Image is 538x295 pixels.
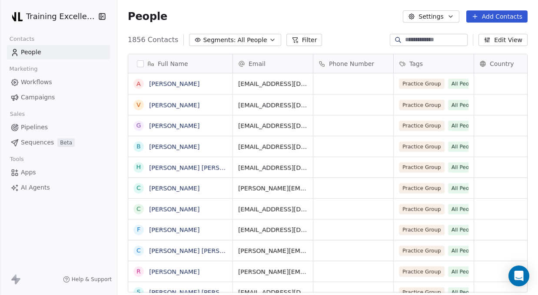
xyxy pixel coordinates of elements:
span: Help & Support [72,276,112,283]
span: People [128,10,167,23]
div: Open Intercom Messenger [508,265,529,286]
span: [PERSON_NAME][EMAIL_ADDRESS][DOMAIN_NAME] [238,267,308,276]
a: Apps [7,165,110,180]
span: Email [249,59,266,68]
span: Practice Group [399,79,445,89]
a: [PERSON_NAME] [149,122,199,129]
div: H [136,163,141,172]
a: AI Agents [7,180,110,195]
div: grid [128,73,233,293]
div: Phone Number [313,54,393,73]
span: Training Excellence ltd [26,11,96,22]
span: Country [490,59,514,68]
span: All People [448,141,481,152]
span: All People [448,225,481,235]
span: Full Name [158,59,188,68]
span: All People [448,79,481,89]
span: Practice Group [399,266,445,277]
div: Email [233,54,313,73]
span: Sales [6,108,29,121]
a: SequencesBeta [7,135,110,150]
span: Segments: [203,36,236,45]
div: Full Name [128,54,232,73]
span: Beta [57,138,75,147]
span: Contacts [6,33,38,46]
span: All People [448,183,481,193]
div: G [136,121,141,130]
span: All People [448,266,481,277]
span: Practice Group [399,141,445,152]
span: All People [448,162,481,173]
div: B [136,142,141,151]
span: Workflows [21,78,52,87]
span: People [21,48,41,57]
span: Apps [21,168,36,177]
a: [PERSON_NAME] [149,143,199,150]
span: [EMAIL_ADDRESS][DOMAIN_NAME] [238,79,308,88]
a: [PERSON_NAME] [149,80,199,87]
span: Tools [6,153,27,166]
img: NLP%20Logo%202020.png [12,11,23,22]
span: All People [448,204,481,214]
a: [PERSON_NAME] [149,206,199,213]
div: F [137,225,140,234]
a: [PERSON_NAME] [149,268,199,275]
span: Practice Group [399,162,445,173]
a: [PERSON_NAME] [149,102,199,108]
div: A [136,79,141,88]
span: [EMAIL_ADDRESS][DOMAIN_NAME] [238,226,308,234]
a: [PERSON_NAME] [PERSON_NAME] [149,247,252,254]
span: Sequences [21,138,54,147]
span: [EMAIL_ADDRESS][DOMAIN_NAME] [238,163,308,172]
div: C [136,246,141,255]
button: Filter [286,34,322,46]
span: [EMAIL_ADDRESS][DOMAIN_NAME] [238,205,308,213]
button: Training Excellence ltd [10,9,93,24]
span: Phone Number [329,59,374,68]
span: [EMAIL_ADDRESS][DOMAIN_NAME] [238,101,308,109]
span: All People [448,121,481,131]
span: Practice Group [399,100,445,110]
a: Pipelines [7,120,110,134]
span: Campaigns [21,93,55,102]
span: 1856 Contacts [128,35,178,45]
button: Add Contacts [466,10,528,23]
span: Marketing [6,62,41,75]
span: Practice Group [399,246,445,256]
div: c [136,204,141,213]
span: Practice Group [399,121,445,131]
span: [EMAIL_ADDRESS][DOMAIN_NAME] [238,142,308,151]
div: V [136,100,141,109]
a: Workflows [7,75,110,89]
a: [PERSON_NAME] [PERSON_NAME] [149,164,252,171]
span: Practice Group [399,225,445,235]
span: Practice Group [399,183,445,193]
a: Campaigns [7,90,110,105]
span: All People [448,100,481,110]
div: R [136,267,141,276]
span: Tags [409,59,423,68]
button: Edit View [478,34,528,46]
a: [PERSON_NAME] [149,226,199,233]
div: Tags [394,54,474,73]
button: Settings [403,10,459,23]
div: C [136,184,141,193]
a: Help & Support [63,276,112,283]
span: [PERSON_NAME][EMAIL_ADDRESS][PERSON_NAME][DOMAIN_NAME] [238,246,308,255]
a: [PERSON_NAME] [149,185,199,192]
span: Practice Group [399,204,445,214]
span: AI Agents [21,183,50,192]
span: Pipelines [21,123,48,132]
span: [PERSON_NAME][EMAIL_ADDRESS][PERSON_NAME][DOMAIN_NAME] [238,184,308,193]
a: People [7,45,110,59]
span: [EMAIL_ADDRESS][DOMAIN_NAME] [238,121,308,130]
span: All People [237,36,267,45]
span: All People [448,246,481,256]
